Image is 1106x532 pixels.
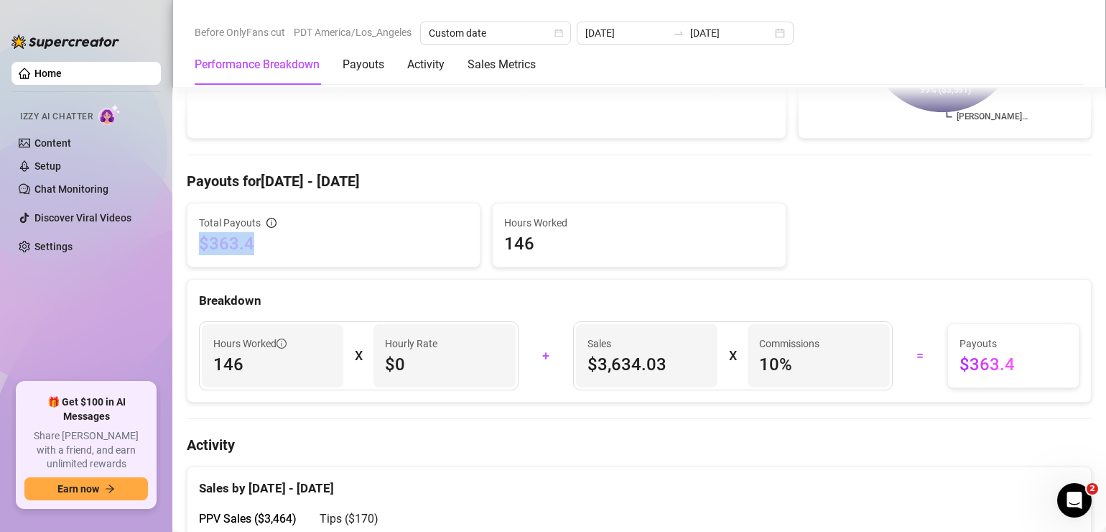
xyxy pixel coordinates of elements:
span: 146 [213,353,332,376]
img: logo-BBDzfeDw.svg [11,35,119,49]
div: + [527,344,564,367]
span: swap-right [673,27,684,39]
span: 10 % [759,353,878,376]
span: $3,634.03 [587,353,706,376]
div: Activity [407,56,445,73]
div: Sales Metrics [468,56,536,73]
span: Share [PERSON_NAME] with a friend, and earn unlimited rewards [24,429,148,472]
span: arrow-right [105,484,115,494]
span: 146 [504,232,773,255]
span: Hours Worked [213,336,287,352]
span: Tips ( $170 ) [320,512,378,526]
div: Breakdown [199,291,1079,311]
img: AI Chatter [98,104,121,125]
span: $363.4 [199,232,468,255]
div: Performance Breakdown [195,56,320,73]
input: Start date [585,25,667,41]
div: = [901,344,939,367]
span: Izzy AI Chatter [20,110,93,124]
span: $0 [385,353,503,376]
a: Home [34,68,62,79]
span: PPV Sales ( $3,464 ) [199,512,297,526]
div: Sales by [DATE] - [DATE] [199,467,1079,498]
span: calendar [554,29,563,37]
span: Earn now [57,483,99,495]
span: Payouts [959,336,1067,352]
span: info-circle [266,218,276,228]
div: Payouts [343,56,384,73]
input: End date [690,25,772,41]
a: Content [34,137,71,149]
a: Settings [34,241,73,252]
span: $363.4 [959,353,1067,376]
article: Commissions [759,336,819,352]
span: to [673,27,684,39]
span: Hours Worked [504,215,773,231]
iframe: Intercom live chat [1057,483,1092,518]
a: Setup [34,160,61,172]
span: PDT America/Los_Angeles [294,22,412,43]
button: Earn nowarrow-right [24,477,148,500]
div: X [355,344,362,367]
span: 🎁 Get $100 in AI Messages [24,395,148,423]
span: info-circle [276,339,287,349]
h4: Payouts for [DATE] - [DATE] [187,171,1092,191]
article: Hourly Rate [385,336,437,352]
a: Discover Viral Videos [34,212,131,224]
div: X [729,344,736,367]
a: Chat Monitoring [34,183,108,195]
span: 2 [1087,483,1098,495]
span: Total Payouts [199,215,261,231]
text: [PERSON_NAME]… [957,112,1028,122]
span: Custom date [429,22,562,44]
span: Sales [587,336,706,352]
span: Before OnlyFans cut [195,22,285,43]
h4: Activity [187,435,1092,455]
